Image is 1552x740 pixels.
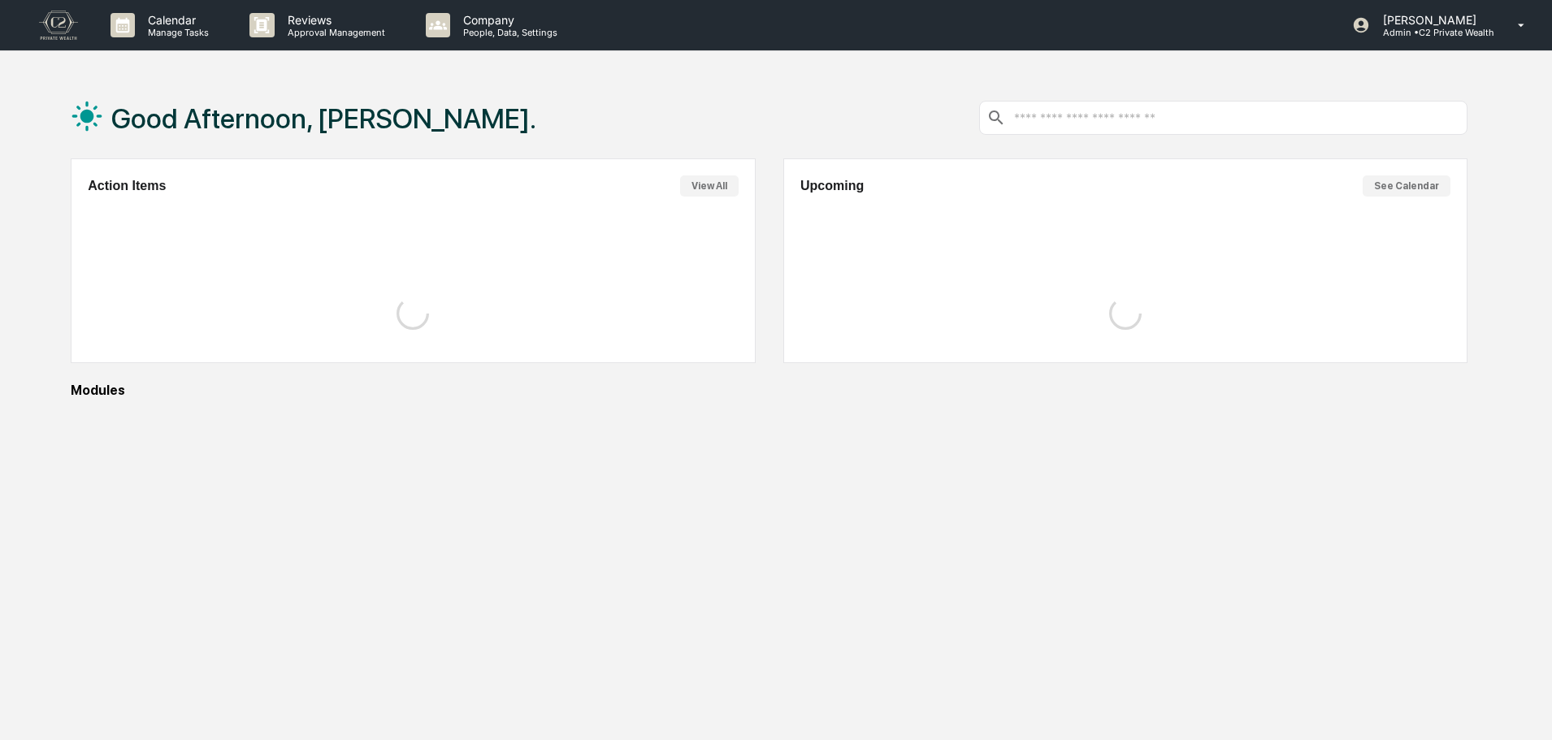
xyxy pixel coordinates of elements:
p: Manage Tasks [135,27,217,38]
p: Company [450,13,566,27]
p: Approval Management [275,27,393,38]
p: Reviews [275,13,393,27]
h2: Action Items [88,179,166,193]
h2: Upcoming [800,179,864,193]
img: logo [39,11,78,40]
div: Modules [71,383,1467,398]
p: [PERSON_NAME] [1370,13,1494,27]
p: Admin • C2 Private Wealth [1370,27,1494,38]
h1: Good Afternoon, [PERSON_NAME]. [111,102,536,135]
p: Calendar [135,13,217,27]
p: People, Data, Settings [450,27,566,38]
button: See Calendar [1363,175,1450,197]
button: View All [680,175,739,197]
